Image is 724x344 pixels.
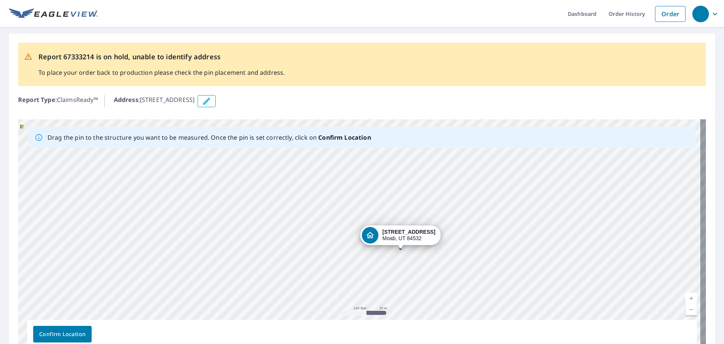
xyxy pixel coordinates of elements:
div: Moab, UT 84532 [382,229,436,242]
div: Dropped pin, building 1, Residential property, 400 N 500 W Trlr 34 Moab, UT 84532 [360,225,441,249]
a: Current Level 18, Zoom In [686,293,697,304]
p: : ClaimsReady™ [18,95,98,107]
p: To place your order back to production please check the pin placement and address. [38,68,285,77]
img: EV Logo [9,8,98,20]
strong: [STREET_ADDRESS] [382,229,436,235]
b: Report Type [18,96,55,104]
a: Order [655,6,686,22]
span: Confirm Location [39,330,86,339]
button: Confirm Location [33,326,92,342]
b: Confirm Location [318,133,371,142]
p: Drag the pin to the structure you want to be measured. Once the pin is set correctly, click on [48,133,371,142]
p: : [STREET_ADDRESS] [114,95,195,107]
b: Address [114,96,138,104]
a: Current Level 18, Zoom Out [686,304,697,315]
p: Report 67333214 is on hold, unable to identify address [38,52,285,62]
